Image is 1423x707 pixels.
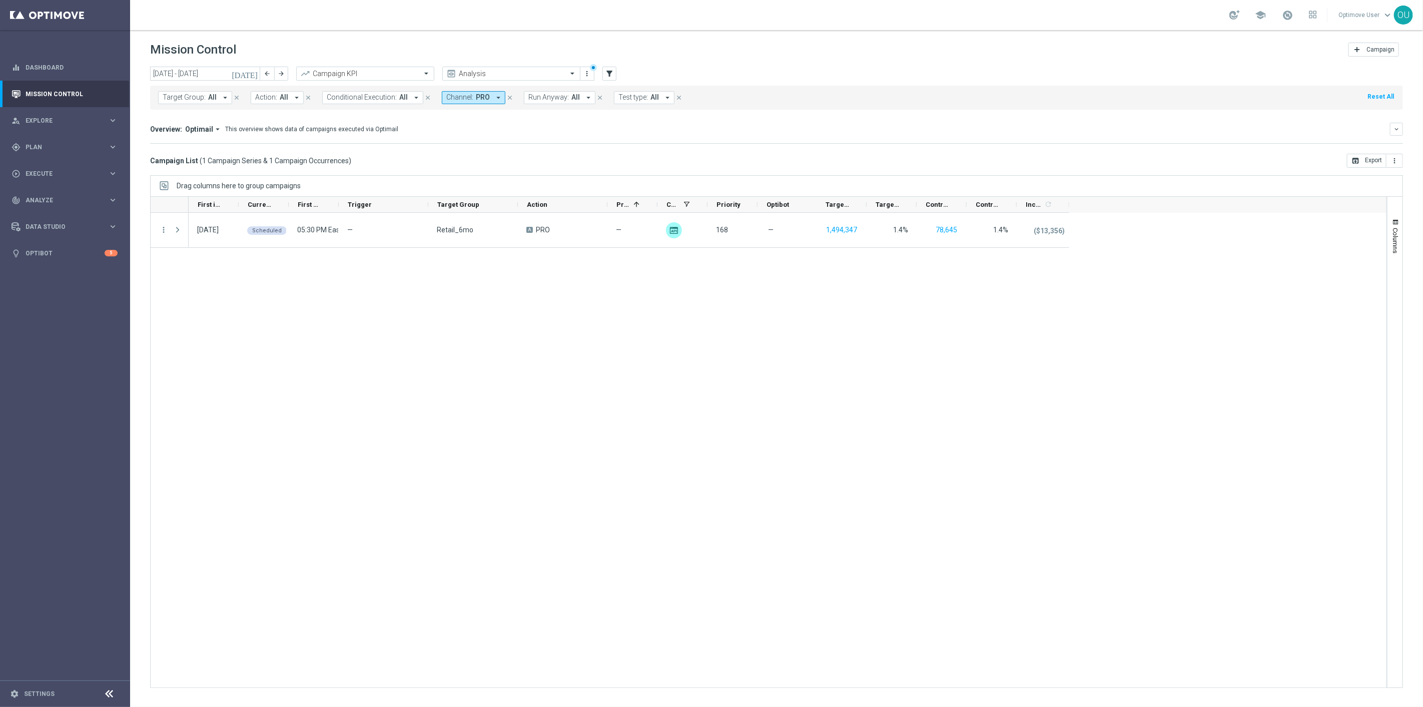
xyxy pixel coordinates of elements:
ng-select: Campaign KPI [296,67,434,81]
div: There are unsaved changes [590,64,597,71]
span: Current Status [248,201,272,208]
span: Increase [1026,201,1043,208]
span: Columns [1391,228,1399,253]
span: Conditional Execution: [327,93,397,102]
div: Press SPACE to select this row. [151,213,189,248]
button: 78,645 [935,224,958,236]
span: ( [200,156,202,165]
i: close [424,94,431,101]
span: Optibot [767,201,789,208]
i: arrow_drop_down [663,93,672,102]
button: filter_alt [602,67,616,81]
button: more_vert [1386,154,1403,168]
ng-select: Analysis [442,67,580,81]
i: lightbulb [12,249,21,258]
i: person_search [12,116,21,125]
button: close [595,92,604,103]
multiple-options-button: Export to CSV [1347,156,1403,164]
button: close [505,92,514,103]
h3: Overview: [150,125,182,134]
span: 168 [716,226,728,234]
button: more_vert [159,225,168,234]
button: Channel: PRO arrow_drop_down [442,91,505,104]
div: Plan [12,143,108,152]
span: Campaign [1366,46,1394,53]
button: person_search Explore keyboard_arrow_right [11,117,118,125]
i: keyboard_arrow_right [108,195,118,205]
button: add Campaign [1348,43,1399,57]
button: Optimail arrow_drop_down [182,125,225,134]
div: Optibot [12,240,118,266]
button: Target Group: All arrow_drop_down [158,91,232,104]
div: 5 [105,250,118,256]
i: close [305,94,312,101]
button: keyboard_arrow_down [1390,123,1403,136]
span: Execute [26,171,108,177]
span: 1.4% [993,226,1008,234]
div: This overview shows data of campaigns executed via Optimail [225,125,398,134]
div: Dashboard [12,54,118,81]
button: Mission Control [11,90,118,98]
button: lightbulb Optibot 5 [11,249,118,257]
span: 1 Campaign Series & 1 Campaign Occurrences [202,156,349,165]
button: close [423,92,432,103]
button: gps_fixed Plan keyboard_arrow_right [11,143,118,151]
span: Targeted Response Rate [876,201,900,208]
a: Optimove Userkeyboard_arrow_down [1337,8,1394,23]
span: All [280,93,288,102]
i: play_circle_outline [12,169,21,178]
button: track_changes Analyze keyboard_arrow_right [11,196,118,204]
span: Target Group: [163,93,206,102]
div: Row Groups [177,182,301,190]
span: — [768,225,774,234]
button: [DATE] [230,67,260,82]
i: arrow_forward [278,70,285,77]
div: Explore [12,116,108,125]
i: more_vert [583,70,591,78]
span: keyboard_arrow_down [1382,10,1393,21]
div: Data Studio keyboard_arrow_right [11,223,118,231]
button: Conditional Execution: All arrow_drop_down [322,91,423,104]
i: arrow_drop_down [494,93,503,102]
button: close [232,92,241,103]
span: First Send Time [298,201,322,208]
button: close [674,92,683,103]
i: arrow_drop_down [584,93,593,102]
a: Dashboard [26,54,118,81]
div: 03 Sep 2025, Wednesday [197,225,219,234]
button: Action: All arrow_drop_down [251,91,304,104]
span: Scheduled [252,227,282,234]
i: gps_fixed [12,143,21,152]
button: arrow_back [260,67,274,81]
span: Explore [26,118,108,124]
span: school [1255,10,1266,21]
span: Target Group [437,201,479,208]
span: Test type: [618,93,648,102]
span: ) [349,156,351,165]
i: preview [446,69,456,79]
i: close [675,94,682,101]
span: Trigger [348,201,372,208]
colored-tag: Scheduled [247,225,287,235]
button: Reset All [1366,91,1395,102]
button: Run Anyway: All arrow_drop_down [524,91,595,104]
button: 1,494,347 [825,224,858,236]
i: filter_alt [605,69,614,78]
i: arrow_drop_down [213,125,222,134]
i: arrow_drop_down [221,93,230,102]
span: Calculate column [1043,199,1052,210]
span: A [526,227,533,233]
span: Action: [255,93,277,102]
a: Mission Control [26,81,118,107]
span: PRO [536,225,550,234]
div: play_circle_outline Execute keyboard_arrow_right [11,170,118,178]
img: PRO [666,222,682,238]
span: PRO [476,93,490,102]
h3: Campaign List [150,156,351,165]
div: OU [1394,6,1413,25]
i: keyboard_arrow_right [108,142,118,152]
button: close [304,92,313,103]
